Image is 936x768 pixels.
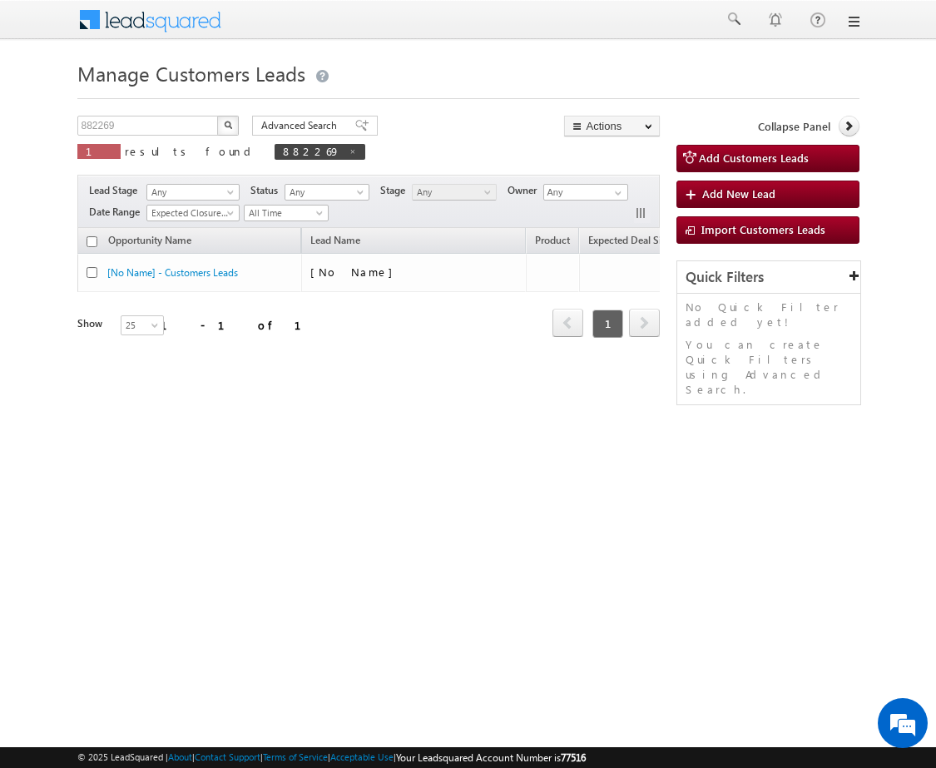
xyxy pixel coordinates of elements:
[121,315,164,335] a: 25
[147,206,234,220] span: Expected Closure Date
[168,751,192,762] a: About
[702,186,775,201] span: Add New Lead
[89,205,146,220] span: Date Range
[629,309,660,337] span: next
[588,234,671,246] span: Expected Deal Size
[87,87,280,109] div: Chat with us now
[77,316,107,331] div: Show
[552,309,583,337] span: prev
[285,185,364,200] span: Any
[699,151,809,165] span: Add Customers Leads
[677,261,860,294] div: Quick Filters
[686,300,852,329] p: No Quick Filter added yet!
[285,184,369,201] a: Any
[146,205,240,221] a: Expected Closure Date
[543,184,628,201] input: Type to Search
[87,236,97,247] input: Check all records
[380,183,412,198] span: Stage
[261,118,342,133] span: Advanced Search
[245,206,324,220] span: All Time
[564,116,660,136] button: Actions
[263,751,328,762] a: Terms of Service
[273,8,313,48] div: Minimize live chat window
[580,231,680,253] a: Expected Deal Size
[108,234,191,246] span: Opportunity Name
[121,318,166,333] span: 25
[244,205,329,221] a: All Time
[224,121,232,129] img: Search
[396,751,586,764] span: Your Leadsquared Account Number is
[161,315,321,334] div: 1 - 1 of 1
[28,87,70,109] img: d_60004797649_company_0_60004797649
[535,234,570,246] span: Product
[310,265,401,279] span: [No Name]
[22,154,304,498] textarea: Type your message and hit 'Enter'
[89,183,144,198] span: Lead Stage
[86,144,112,158] span: 1
[413,185,492,200] span: Any
[701,222,825,236] span: Import Customers Leads
[125,144,257,158] span: results found
[758,119,830,134] span: Collapse Panel
[195,751,260,762] a: Contact Support
[302,231,369,253] span: Lead Name
[606,185,626,201] a: Show All Items
[330,751,394,762] a: Acceptable Use
[146,184,240,201] a: Any
[561,751,586,764] span: 77516
[629,310,660,337] a: next
[412,184,497,201] a: Any
[77,750,586,766] span: © 2025 LeadSquared | | | | |
[686,337,852,397] p: You can create Quick Filters using Advanced Search.
[100,231,200,253] a: Opportunity Name
[147,185,234,200] span: Any
[77,60,305,87] span: Manage Customers Leads
[107,266,238,279] a: [No Name] - Customers Leads
[250,183,285,198] span: Status
[592,310,623,338] span: 1
[552,310,583,337] a: prev
[226,513,302,535] em: Start Chat
[283,144,340,158] span: 882269
[508,183,543,198] span: Owner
